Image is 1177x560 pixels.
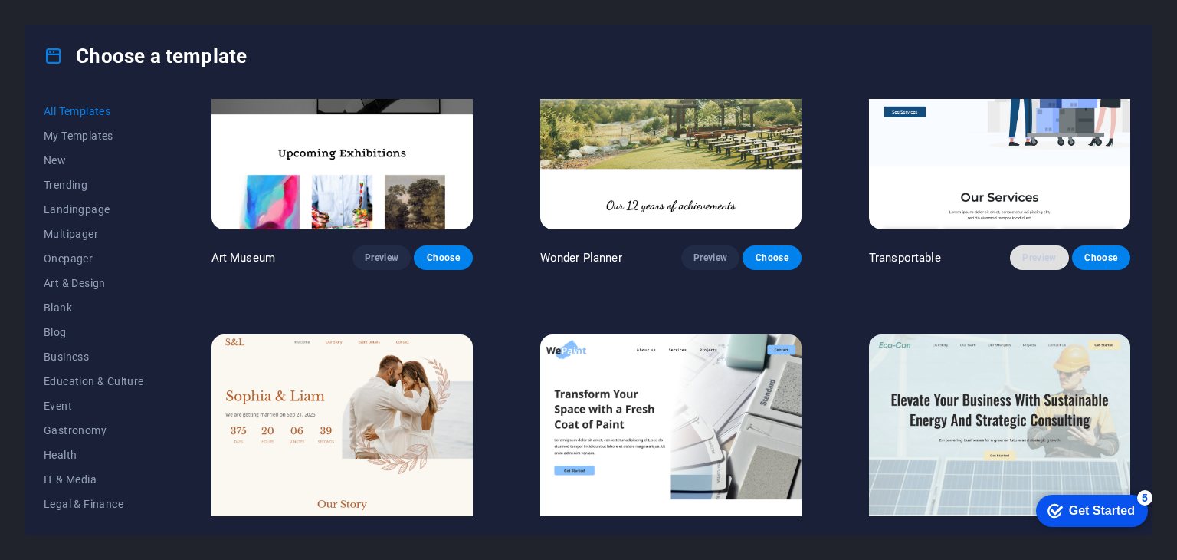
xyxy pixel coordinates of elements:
p: Art Museum [211,250,275,265]
span: All Templates [44,105,144,117]
button: All Templates [44,99,144,124]
p: Transportable [869,250,941,265]
div: Get Started 5 items remaining, 0% complete [12,8,124,40]
button: IT & Media [44,467,144,492]
span: Health [44,449,144,461]
button: Landingpage [44,197,144,222]
span: Choose [755,252,788,264]
button: Event [44,394,144,418]
button: Trending [44,173,144,197]
button: Education & Culture [44,369,144,394]
span: Preview [365,252,398,264]
span: New [44,154,144,166]
span: Education & Culture [44,375,144,387]
button: Multipager [44,222,144,246]
div: 5 [113,3,129,18]
span: Onepager [44,252,144,265]
button: Preview [352,245,411,270]
span: Business [44,351,144,363]
span: My Templates [44,130,144,142]
button: Onepager [44,246,144,271]
button: Legal & Finance [44,492,144,516]
h4: Choose a template [44,44,247,68]
button: New [44,148,144,173]
button: Blank [44,295,144,320]
span: Landingpage [44,203,144,216]
span: Blog [44,326,144,338]
button: Art & Design [44,271,144,295]
span: Blank [44,301,144,314]
span: Preview [1022,252,1056,264]
button: Health [44,443,144,467]
button: Gastronomy [44,418,144,443]
span: Event [44,400,144,412]
span: Gastronomy [44,424,144,436]
button: Preview [681,245,739,270]
button: Business [44,344,144,369]
p: Wonder Planner [540,250,622,265]
button: Choose [743,245,801,270]
span: Choose [1084,252,1118,264]
span: Art & Design [44,277,144,289]
button: Choose [414,245,472,270]
span: Legal & Finance [44,498,144,510]
button: Choose [1072,245,1130,270]
button: Preview [1010,245,1068,270]
button: My Templates [44,124,144,148]
span: Preview [693,252,727,264]
span: Trending [44,179,144,191]
span: Multipager [44,228,144,240]
span: IT & Media [44,473,144,486]
button: Blog [44,320,144,344]
div: Get Started [45,17,111,31]
span: Choose [426,252,460,264]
